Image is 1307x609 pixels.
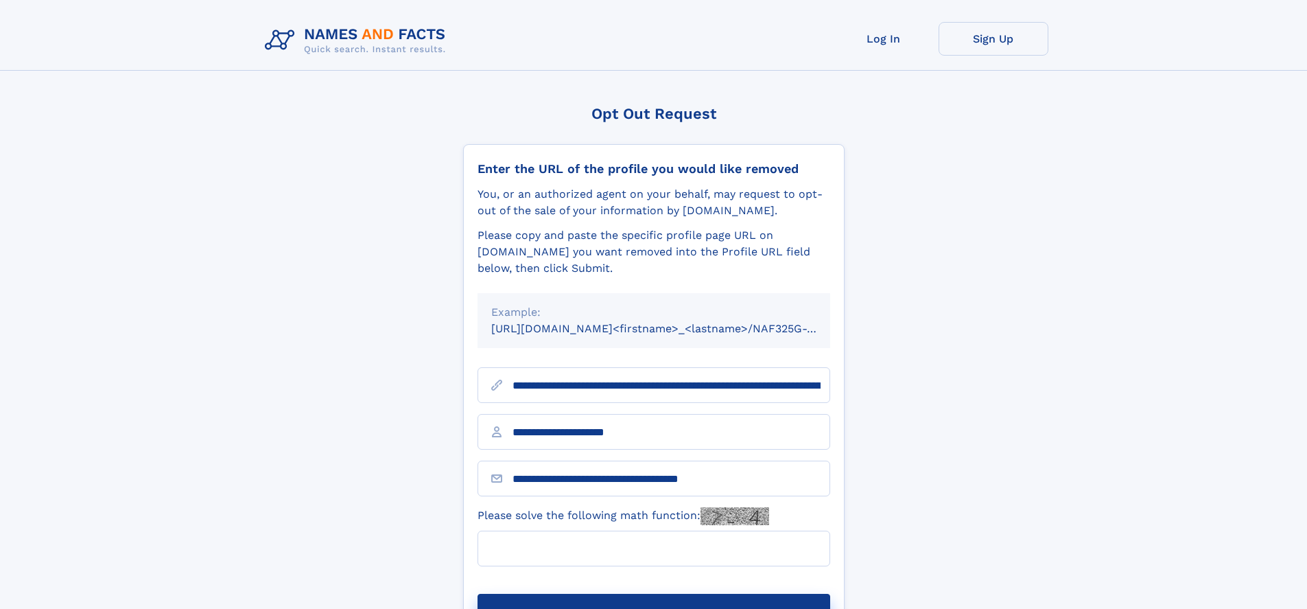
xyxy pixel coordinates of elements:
div: Enter the URL of the profile you would like removed [478,161,830,176]
div: You, or an authorized agent on your behalf, may request to opt-out of the sale of your informatio... [478,186,830,219]
div: Please copy and paste the specific profile page URL on [DOMAIN_NAME] you want removed into the Pr... [478,227,830,277]
img: Logo Names and Facts [259,22,457,59]
a: Sign Up [939,22,1048,56]
small: [URL][DOMAIN_NAME]<firstname>_<lastname>/NAF325G-xxxxxxxx [491,322,856,335]
label: Please solve the following math function: [478,507,769,525]
div: Example: [491,304,816,321]
a: Log In [829,22,939,56]
div: Opt Out Request [463,105,845,122]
